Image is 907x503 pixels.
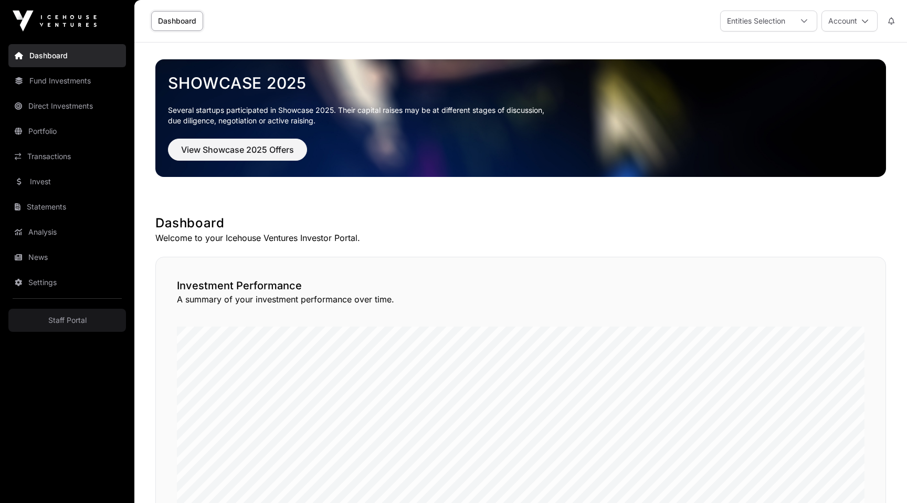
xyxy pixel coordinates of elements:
span: View Showcase 2025 Offers [181,143,294,156]
a: News [8,246,126,269]
h1: Dashboard [155,215,886,232]
a: Staff Portal [8,309,126,332]
img: Showcase 2025 [155,59,886,177]
a: Direct Investments [8,95,126,118]
a: Statements [8,195,126,218]
iframe: Chat Widget [855,453,907,503]
a: Showcase 2025 [168,74,873,92]
button: View Showcase 2025 Offers [168,139,307,161]
a: Dashboard [151,11,203,31]
a: Settings [8,271,126,294]
p: Welcome to your Icehouse Ventures Investor Portal. [155,232,886,244]
p: Several startups participated in Showcase 2025. Their capital raises may be at different stages o... [168,105,873,126]
h2: Investment Performance [177,278,864,293]
a: Portfolio [8,120,126,143]
a: Dashboard [8,44,126,67]
a: Analysis [8,221,126,244]
button: Account [821,11,878,32]
img: Icehouse Ventures Logo [13,11,97,32]
a: View Showcase 2025 Offers [168,149,307,160]
a: Transactions [8,145,126,168]
p: A summary of your investment performance over time. [177,293,864,306]
a: Fund Investments [8,69,126,92]
a: Invest [8,170,126,193]
div: Entities Selection [721,11,792,31]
